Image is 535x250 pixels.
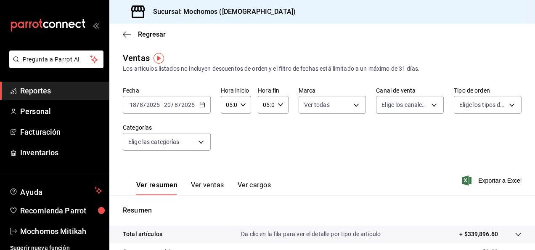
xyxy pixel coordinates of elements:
p: Da clic en la fila para ver el detalle por tipo de artículo [241,230,381,239]
span: Reportes [20,85,102,96]
button: Ver ventas [191,181,224,195]
button: open_drawer_menu [93,22,99,29]
label: Canal de venta [376,88,444,93]
button: Regresar [123,30,166,38]
span: / [171,101,174,108]
span: Inventarios [20,147,102,158]
span: / [137,101,139,108]
span: Pregunta a Parrot AI [23,55,90,64]
span: Elige los canales de venta [381,101,428,109]
div: Ventas [123,52,150,64]
label: Marca [299,88,366,93]
span: Elige las categorías [128,138,180,146]
input: ---- [181,101,195,108]
label: Hora inicio [221,88,251,93]
span: Regresar [138,30,166,38]
div: Los artículos listados no incluyen descuentos de orden y el filtro de fechas está limitado a un m... [123,64,522,73]
h3: Sucursal: Mochomos ([DEMOGRAPHIC_DATA]) [146,7,296,17]
span: Ver todas [304,101,330,109]
label: Fecha [123,88,211,93]
span: Recomienda Parrot [20,205,102,216]
img: Tooltip marker [154,53,164,64]
a: Pregunta a Parrot AI [6,61,103,70]
span: - [161,101,163,108]
input: -- [164,101,171,108]
button: Ver cargos [238,181,271,195]
input: -- [129,101,137,108]
span: Mochomos Mitikah [20,226,102,237]
span: Facturación [20,126,102,138]
label: Categorías [123,125,211,130]
button: Pregunta a Parrot AI [9,51,103,68]
span: Personal [20,106,102,117]
div: navigation tabs [136,181,271,195]
span: / [178,101,181,108]
input: ---- [146,101,160,108]
label: Hora fin [258,88,288,93]
span: Elige los tipos de orden [459,101,506,109]
button: Ver resumen [136,181,177,195]
input: -- [139,101,143,108]
span: / [143,101,146,108]
p: Resumen [123,205,522,215]
input: -- [174,101,178,108]
label: Tipo de orden [454,88,522,93]
span: Ayuda [20,186,91,196]
p: + $339,896.60 [459,230,498,239]
p: Total artículos [123,230,162,239]
button: Exportar a Excel [464,176,522,186]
